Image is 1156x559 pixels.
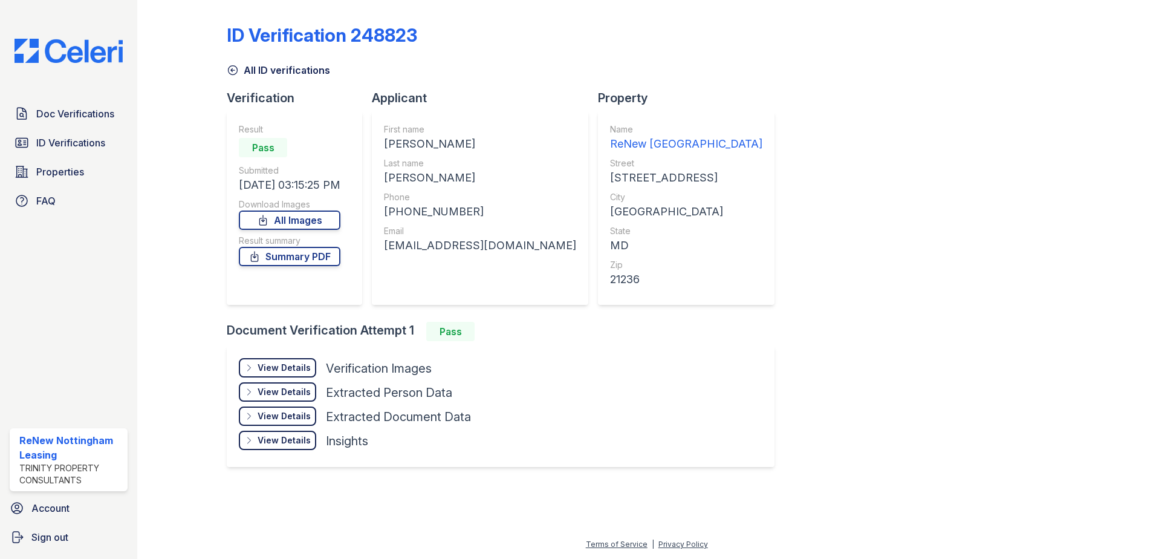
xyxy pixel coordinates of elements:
[36,106,114,121] span: Doc Verifications
[326,384,452,401] div: Extracted Person Data
[652,540,654,549] div: |
[258,434,311,446] div: View Details
[384,203,576,220] div: [PHONE_NUMBER]
[19,433,123,462] div: ReNew Nottingham Leasing
[239,165,340,177] div: Submitted
[239,177,340,194] div: [DATE] 03:15:25 PM
[258,362,311,374] div: View Details
[239,235,340,247] div: Result summary
[326,433,368,449] div: Insights
[326,408,471,425] div: Extracted Document Data
[610,123,762,152] a: Name ReNew [GEOGRAPHIC_DATA]
[586,540,648,549] a: Terms of Service
[19,462,123,486] div: Trinity Property Consultants
[5,496,132,520] a: Account
[227,322,784,341] div: Document Verification Attempt 1
[10,102,128,126] a: Doc Verifications
[36,136,105,150] span: ID Verifications
[610,237,762,254] div: MD
[5,525,132,549] a: Sign out
[227,24,417,46] div: ID Verification 248823
[31,501,70,515] span: Account
[326,360,432,377] div: Verification Images
[10,189,128,213] a: FAQ
[239,211,340,230] a: All Images
[610,157,762,169] div: Street
[239,247,340,266] a: Summary PDF
[384,225,576,237] div: Email
[36,165,84,179] span: Properties
[36,194,56,208] span: FAQ
[10,131,128,155] a: ID Verifications
[610,136,762,152] div: ReNew [GEOGRAPHIC_DATA]
[610,123,762,136] div: Name
[610,169,762,186] div: [STREET_ADDRESS]
[239,198,340,211] div: Download Images
[598,90,784,106] div: Property
[372,90,598,106] div: Applicant
[227,63,330,77] a: All ID verifications
[426,322,475,341] div: Pass
[384,191,576,203] div: Phone
[610,203,762,220] div: [GEOGRAPHIC_DATA]
[384,169,576,186] div: [PERSON_NAME]
[384,237,576,254] div: [EMAIL_ADDRESS][DOMAIN_NAME]
[31,530,68,544] span: Sign out
[658,540,708,549] a: Privacy Policy
[610,259,762,271] div: Zip
[258,410,311,422] div: View Details
[384,123,576,136] div: First name
[610,271,762,288] div: 21236
[227,90,372,106] div: Verification
[239,138,287,157] div: Pass
[5,39,132,63] img: CE_Logo_Blue-a8612792a0a2168367f1c8372b55b34899dd931a85d93a1a3d3e32e68fde9ad4.png
[384,157,576,169] div: Last name
[384,136,576,152] div: [PERSON_NAME]
[239,123,340,136] div: Result
[258,386,311,398] div: View Details
[610,225,762,237] div: State
[610,191,762,203] div: City
[10,160,128,184] a: Properties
